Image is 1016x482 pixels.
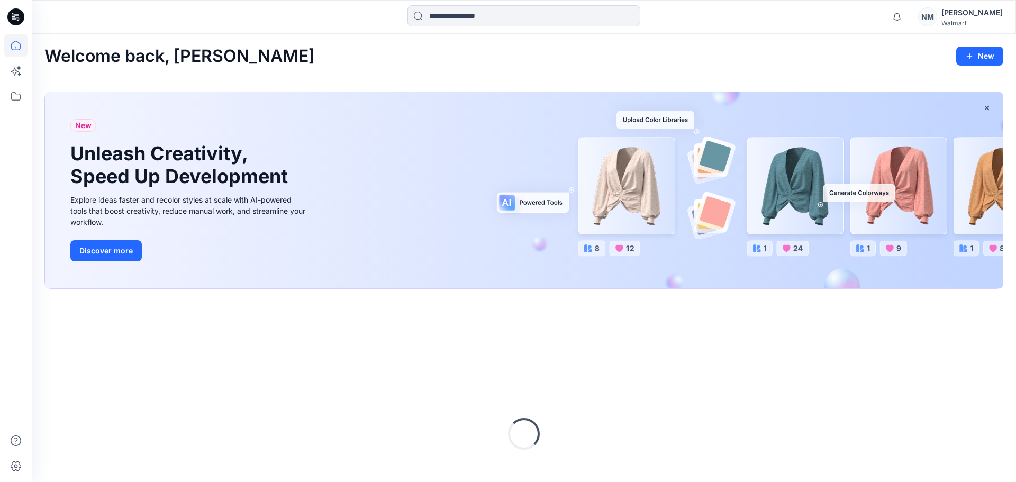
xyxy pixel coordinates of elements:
[70,240,142,261] button: Discover more
[918,7,937,26] div: NM
[70,194,309,228] div: Explore ideas faster and recolor styles at scale with AI-powered tools that boost creativity, red...
[941,6,1003,19] div: [PERSON_NAME]
[70,142,293,188] h1: Unleash Creativity, Speed Up Development
[75,119,92,132] span: New
[956,47,1003,66] button: New
[44,47,315,66] h2: Welcome back, [PERSON_NAME]
[70,240,309,261] a: Discover more
[941,19,1003,27] div: Walmart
